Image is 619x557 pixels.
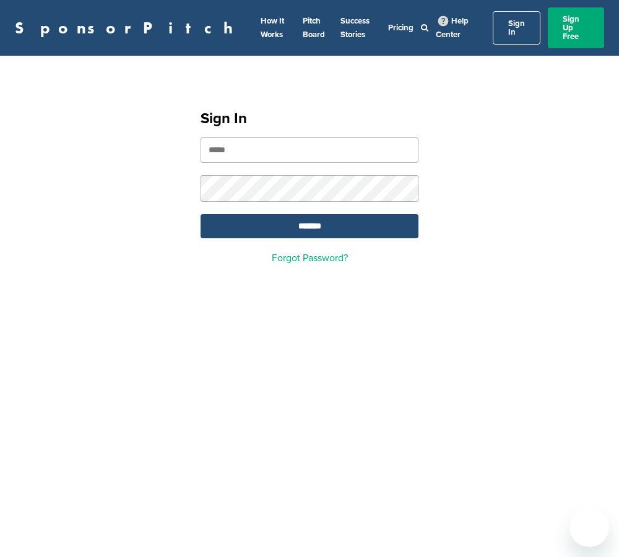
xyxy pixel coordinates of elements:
a: Success Stories [340,16,370,40]
a: Sign Up Free [548,7,604,48]
a: Pitch Board [303,16,325,40]
h1: Sign In [201,108,418,130]
iframe: Button to launch messaging window [569,507,609,547]
a: Forgot Password? [272,252,348,264]
a: SponsorPitch [15,20,241,36]
a: Help Center [436,14,469,42]
a: Sign In [493,11,540,45]
a: How It Works [261,16,284,40]
a: Pricing [388,23,413,33]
